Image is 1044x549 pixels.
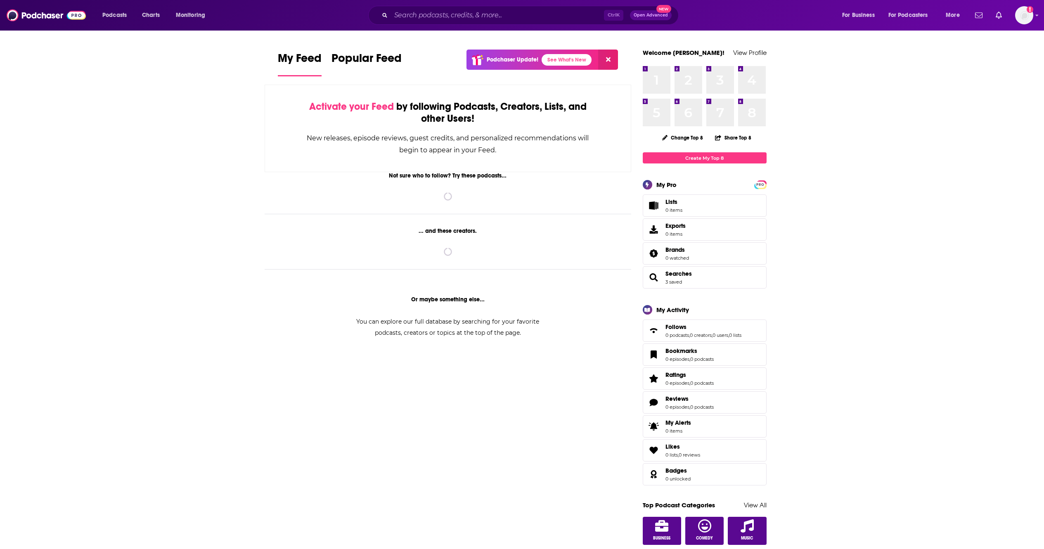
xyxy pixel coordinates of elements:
a: Top Podcast Categories [643,501,715,509]
span: Follows [665,323,687,331]
a: Bookmarks [665,347,714,355]
a: Bookmarks [646,349,662,360]
button: open menu [883,9,940,22]
p: Podchaser Update! [487,56,538,63]
span: Ctrl K [604,10,623,21]
a: Exports [643,218,767,241]
a: 0 unlocked [665,476,691,482]
a: Welcome [PERSON_NAME]! [643,49,724,57]
a: PRO [755,181,765,187]
span: Bookmarks [643,343,767,366]
span: Logged in as leahlevin [1015,6,1033,24]
a: 0 episodes [665,356,689,362]
button: Share Top 8 [715,130,752,146]
span: 0 items [665,428,691,434]
span: Music [741,536,753,541]
a: Lists [643,194,767,217]
span: Ratings [643,367,767,390]
a: Comedy [685,517,724,545]
div: My Pro [656,181,677,189]
a: Ratings [665,371,714,379]
span: Searches [665,270,692,277]
span: , [689,404,690,410]
span: Likes [643,439,767,461]
a: Brands [665,246,689,253]
div: Or maybe something else... [265,296,632,303]
a: Ratings [646,373,662,384]
span: Exports [665,222,686,230]
span: Charts [142,9,160,21]
span: For Business [842,9,875,21]
a: Show notifications dropdown [992,8,1005,22]
a: 0 lists [729,332,741,338]
a: 0 podcasts [690,404,714,410]
span: Lists [665,198,682,206]
div: Not sure who to follow? Try these podcasts... [265,172,632,179]
div: My Activity [656,306,689,314]
a: My Alerts [643,415,767,438]
input: Search podcasts, credits, & more... [391,9,604,22]
div: by following Podcasts, Creators, Lists, and other Users! [306,101,590,125]
span: My Feed [278,51,322,70]
a: 0 podcasts [690,356,714,362]
span: Exports [646,224,662,235]
a: See What's New [542,54,592,66]
a: Popular Feed [331,51,402,76]
span: My Alerts [646,421,662,432]
a: 0 reviews [679,452,700,458]
span: Lists [646,200,662,211]
span: Podcasts [102,9,127,21]
a: Business [643,517,682,545]
span: Comedy [696,536,713,541]
span: Brands [643,242,767,265]
a: Show notifications dropdown [972,8,986,22]
a: Searches [646,272,662,283]
button: Open AdvancedNew [630,10,672,20]
a: View Profile [733,49,767,57]
a: 0 creators [690,332,712,338]
div: You can explore our full database by searching for your favorite podcasts, creators or topics at ... [346,316,549,338]
span: My Alerts [665,419,691,426]
span: 0 items [665,207,682,213]
a: Brands [646,248,662,259]
a: Likes [646,445,662,456]
span: Searches [643,266,767,289]
span: Likes [665,443,680,450]
a: 0 podcasts [690,380,714,386]
a: 0 users [713,332,728,338]
a: Follows [665,323,741,331]
button: open menu [940,9,970,22]
span: Activate your Feed [309,100,394,113]
span: Open Advanced [634,13,668,17]
button: open menu [97,9,137,22]
img: User Profile [1015,6,1033,24]
a: 0 watched [665,255,689,261]
a: Likes [665,443,700,450]
img: Podchaser - Follow, Share and Rate Podcasts [7,7,86,23]
span: Ratings [665,371,686,379]
div: ... and these creators. [265,227,632,234]
span: , [689,380,690,386]
div: New releases, episode reviews, guest credits, and personalized recommendations will begin to appe... [306,132,590,156]
span: Reviews [665,395,689,402]
a: Badges [646,469,662,480]
button: Show profile menu [1015,6,1033,24]
span: Badges [665,467,687,474]
a: Music [728,517,767,545]
a: 0 podcasts [665,332,689,338]
a: 0 episodes [665,380,689,386]
span: Monitoring [176,9,205,21]
a: View All [744,501,767,509]
span: , [678,452,679,458]
span: Brands [665,246,685,253]
a: Badges [665,467,691,474]
span: Lists [665,198,677,206]
button: Change Top 8 [657,133,708,143]
span: For Podcasters [888,9,928,21]
a: 3 saved [665,279,682,285]
a: Follows [646,325,662,336]
span: Reviews [643,391,767,414]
